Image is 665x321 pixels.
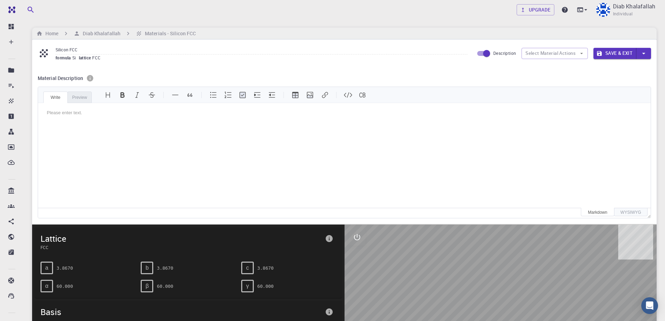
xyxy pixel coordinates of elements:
h6: Material Description [38,74,83,82]
span: Description [493,50,516,56]
pre: 60.000 [57,280,73,292]
button: Insert table [290,89,301,101]
pre: 3.8670 [257,262,274,274]
pre: 60.000 [157,280,173,292]
button: info [84,73,96,84]
span: α [45,283,48,289]
div: Preview [67,92,92,103]
button: Ordered list [222,89,234,101]
a: Upgrade [517,4,555,15]
span: Basis [40,306,322,318]
span: a [45,265,49,271]
h6: Diab Khalafallah [80,30,120,37]
button: Save & Exit [593,48,636,59]
h6: Home [43,30,58,37]
img: logo [6,6,15,13]
span: c [246,265,249,271]
span: Si [72,55,79,60]
span: γ [246,283,249,289]
span: FCC [92,55,103,60]
button: info [322,232,336,246]
div: Write [43,92,68,103]
button: Strike [146,89,157,101]
button: Outdent [266,89,278,101]
span: lattice [79,55,93,60]
button: Unordered list [208,89,219,101]
img: Diab Khalafallah [596,3,610,17]
nav: breadcrumb [35,30,197,37]
button: Task [237,89,248,101]
span: Lattice [40,233,322,244]
p: Diab Khalafallah [613,2,655,10]
button: info [322,305,336,319]
h6: Materials - Silicon FCC [142,30,196,37]
span: formula [56,55,72,60]
span: FCC [40,244,322,250]
button: Indent [252,89,263,101]
button: Insert codeBlock [357,89,368,101]
pre: 3.8670 [157,262,173,274]
button: Insert link [319,89,330,101]
button: Bold [117,89,128,101]
button: Insert image [304,89,316,101]
div: Open Intercom Messenger [641,297,658,314]
pre: 60.000 [257,280,274,292]
div: WYSIWYG [614,208,648,216]
button: Line [170,89,181,101]
div: Markdown [581,208,614,216]
span: Support [14,5,39,11]
pre: 3.8670 [57,262,73,274]
button: Inline code [342,89,354,101]
button: Select Material Actions [522,48,588,59]
span: Individual [613,10,633,17]
span: b [146,265,149,271]
button: Headings [102,89,113,101]
button: Blockquote [184,89,195,101]
button: Italic [132,89,143,101]
span: β [146,283,149,289]
span: Please enter text. [47,110,82,115]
